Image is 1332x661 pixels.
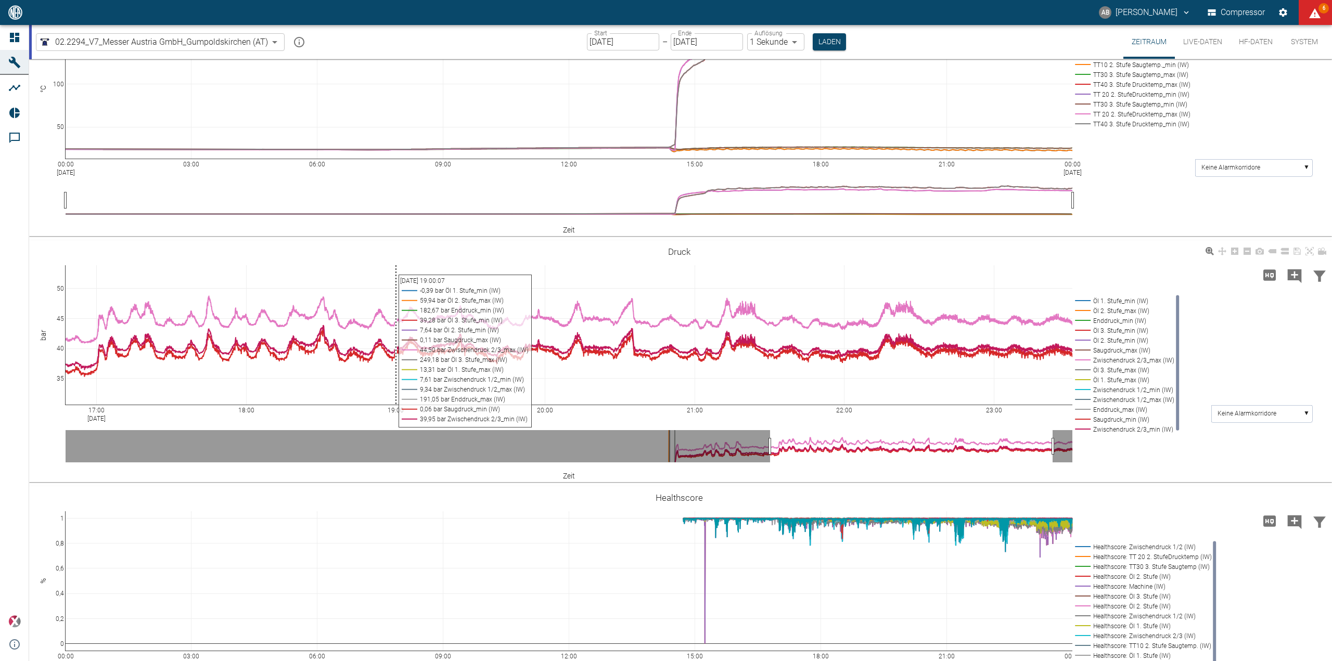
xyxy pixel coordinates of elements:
button: Compressor [1206,3,1267,22]
div: 1 Sekunde [747,33,804,50]
div: AB [1099,6,1111,19]
button: Daten filtern [1307,508,1332,535]
input: DD.MM.YYYY [587,33,659,50]
label: Start [594,29,607,37]
span: 6 [1318,3,1329,14]
p: – [662,36,668,48]
img: logo [7,5,23,19]
button: Daten filtern [1307,262,1332,289]
a: 02.2294_V7_Messer Austria GmbH_Gumpoldskirchen (AT) [39,36,268,48]
label: Auflösung [754,29,783,37]
span: 02.2294_V7_Messer Austria GmbH_Gumpoldskirchen (AT) [55,36,268,48]
button: andreas.brandstetter@messergroup.com [1097,3,1193,22]
text: Keine Alarmkorridore [1218,410,1276,417]
button: Einstellungen [1274,3,1292,22]
input: DD.MM.YYYY [671,33,743,50]
button: Kommentar hinzufügen [1282,262,1307,289]
button: System [1281,25,1328,59]
span: Hohe Auflösung [1257,515,1282,525]
button: mission info [289,32,310,53]
label: Ende [678,29,691,37]
img: Xplore Logo [8,615,21,628]
button: Laden [813,33,846,50]
span: Hohe Auflösung [1257,269,1282,279]
button: Live-Daten [1175,25,1231,59]
button: Kommentar hinzufügen [1282,508,1307,535]
text: Keine Alarmkorridore [1201,164,1260,171]
button: HF-Daten [1231,25,1281,59]
button: Zeitraum [1123,25,1175,59]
